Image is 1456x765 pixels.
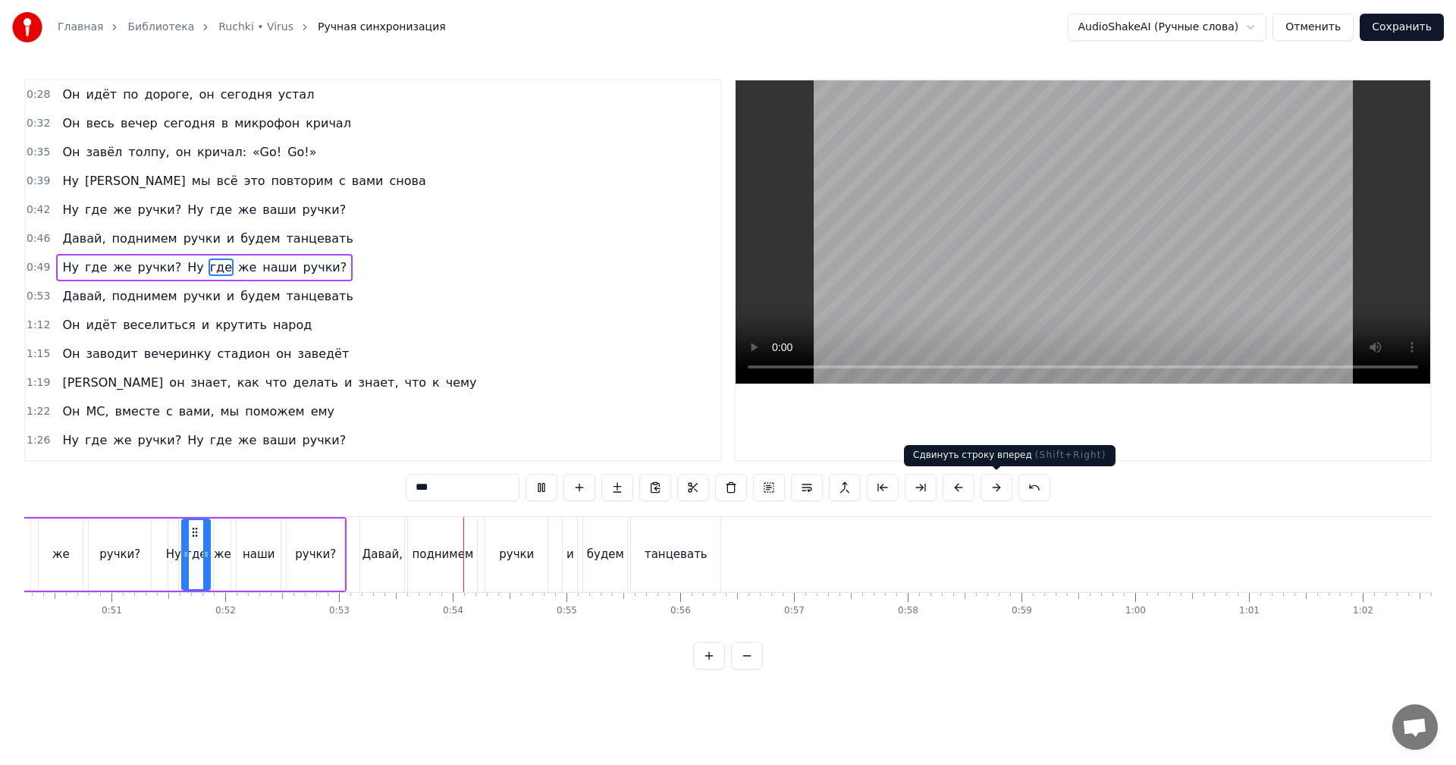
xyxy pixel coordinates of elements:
[83,172,187,190] span: [PERSON_NAME]
[111,431,133,449] span: же
[186,431,206,449] span: Ну
[236,374,261,391] span: как
[85,316,119,334] span: идёт
[61,374,165,391] span: [PERSON_NAME]
[285,287,355,305] span: танцевать
[27,346,50,362] span: 1:15
[898,605,918,617] div: 0:58
[209,431,234,449] span: где
[119,114,159,132] span: вечер
[566,546,574,563] div: и
[904,445,1116,466] div: Сдвинуть строку вперед
[111,201,133,218] span: же
[350,172,385,190] span: вами
[85,403,111,420] span: МС,
[1392,704,1438,750] div: Открытый чат
[214,316,268,334] span: крутить
[291,374,340,391] span: делать
[61,172,80,190] span: Ну
[27,202,50,218] span: 0:42
[403,374,428,391] span: что
[83,259,108,276] span: где
[243,403,306,420] span: поможем
[127,20,194,35] a: Библиотека
[61,114,81,132] span: Он
[110,287,178,305] span: поднимем
[27,375,50,390] span: 1:19
[214,546,231,563] div: же
[27,145,50,160] span: 0:35
[388,172,427,190] span: снова
[168,374,186,391] span: он
[261,201,297,218] span: ваши
[186,259,206,276] span: Ну
[209,259,234,276] span: где
[186,201,206,218] span: Ну
[670,605,691,617] div: 0:56
[61,431,80,449] span: Ну
[85,114,117,132] span: весь
[237,201,258,218] span: же
[362,546,403,563] div: Давай,
[177,403,216,420] span: вами,
[645,546,708,563] div: танцевать
[182,230,222,247] span: ручки
[121,316,197,334] span: веселиться
[1272,14,1354,41] button: Отменить
[190,172,212,190] span: мы
[271,316,313,334] span: народ
[261,259,298,276] span: наши
[166,546,181,563] div: Ну
[444,374,479,391] span: чему
[343,374,353,391] span: и
[136,431,184,449] span: ручки?
[296,345,350,362] span: заведёт
[275,345,293,362] span: он
[239,230,281,247] span: будем
[136,201,184,218] span: ручки?
[61,230,107,247] span: Давай,
[270,172,334,190] span: повторим
[1035,450,1106,460] span: ( Shift+Right )
[27,87,50,102] span: 0:28
[61,287,107,305] span: Давай,
[102,605,122,617] div: 0:51
[61,345,81,362] span: Он
[174,143,193,161] span: он
[27,174,50,189] span: 0:39
[27,433,50,448] span: 1:26
[1353,605,1373,617] div: 1:02
[443,605,463,617] div: 0:54
[196,143,248,161] span: кричал:
[233,114,301,132] span: микрофон
[216,345,272,362] span: стадион
[218,403,240,420] span: мы
[61,316,81,334] span: Он
[218,20,293,35] a: Ruchki • Virus
[431,374,441,391] span: к
[286,143,318,161] span: Go!»
[356,374,400,391] span: знает,
[309,403,336,420] span: ему
[329,605,350,617] div: 0:53
[182,287,222,305] span: ручки
[12,12,42,42] img: youka
[27,260,50,275] span: 0:49
[58,20,103,35] a: Главная
[27,404,50,419] span: 1:22
[85,143,124,161] span: завёл
[127,143,171,161] span: толпу,
[225,287,236,305] span: и
[243,172,267,190] span: это
[243,546,275,563] div: наши
[200,316,211,334] span: и
[61,143,81,161] span: Он
[209,201,234,218] span: где
[61,403,81,420] span: Он
[220,114,230,132] span: в
[301,431,348,449] span: ручки?
[121,86,140,103] span: по
[136,259,184,276] span: ручки?
[27,289,50,304] span: 0:53
[237,431,258,449] span: же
